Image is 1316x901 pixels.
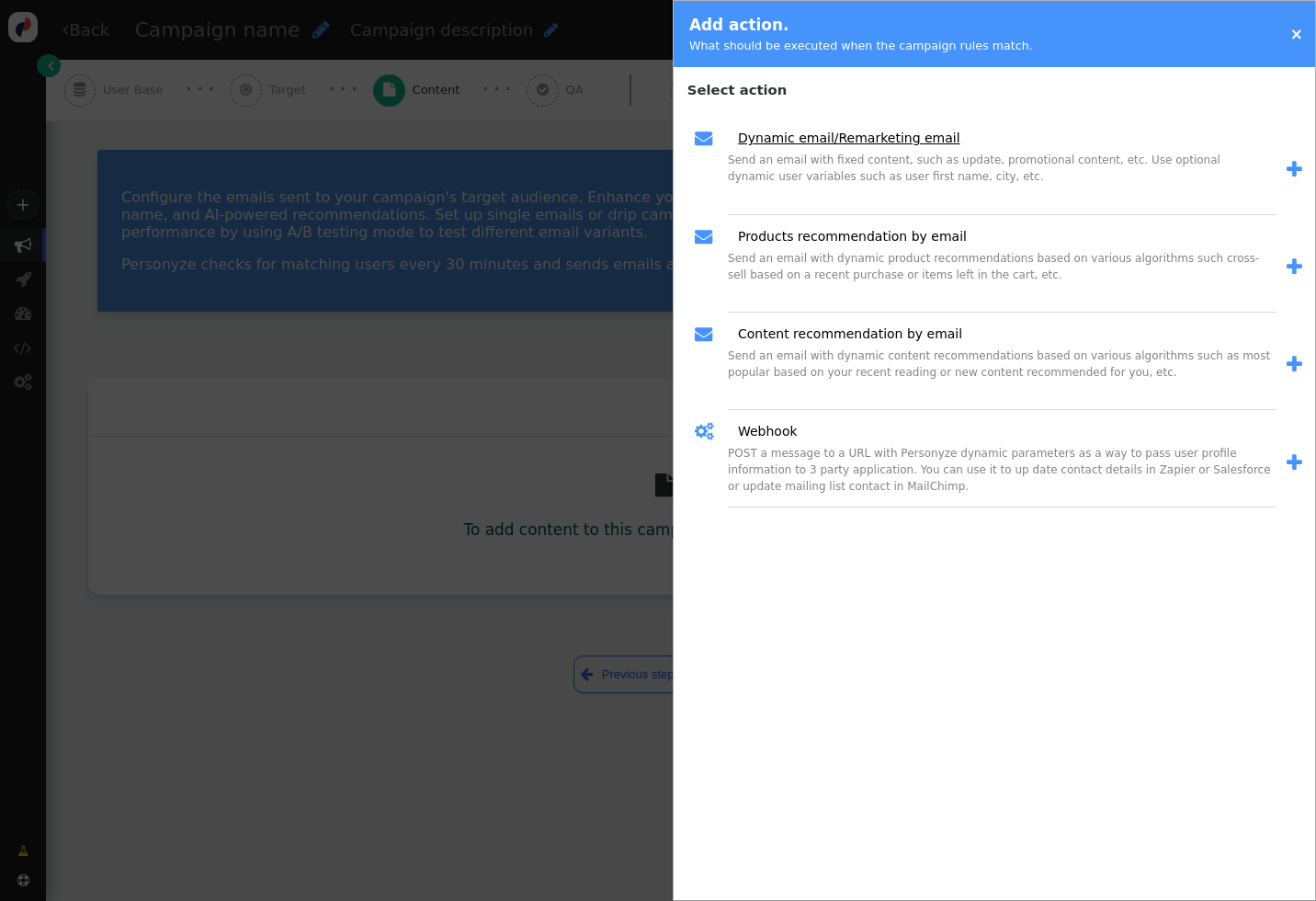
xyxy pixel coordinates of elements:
[695,125,725,152] span: 
[1276,155,1302,185] a: 
[725,422,798,441] a: Webhook
[728,348,1276,410] div: Send an email with dynamic content recommendations based on various algorithms such as most popul...
[1287,453,1302,473] span: 
[1287,355,1302,374] span: 
[1290,25,1303,43] a: ×
[1276,253,1302,282] a: 
[728,152,1276,214] div: Send an email with fixed content, such as update, promotional content, etc. Use optional dynamic ...
[1276,350,1302,380] a: 
[725,325,962,344] a: Content recommendation by email
[695,321,725,348] span: 
[725,129,960,148] a: Dynamic email/Remarketing email
[728,250,1276,313] div: Send an email with dynamic product recommendations based on various algorithms such cross-sell ba...
[1287,160,1302,179] span: 
[728,445,1276,508] div: POST a message to a URL with Personyze dynamic parameters as a way to pass user profile informati...
[725,227,967,246] a: Products recommendation by email
[689,37,1033,54] div: What should be executed when the campaign rules match.
[674,72,1315,100] h4: Select action
[695,223,725,250] span: 
[1276,449,1302,478] a: 
[695,418,725,445] span: 
[1287,257,1302,277] span: 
